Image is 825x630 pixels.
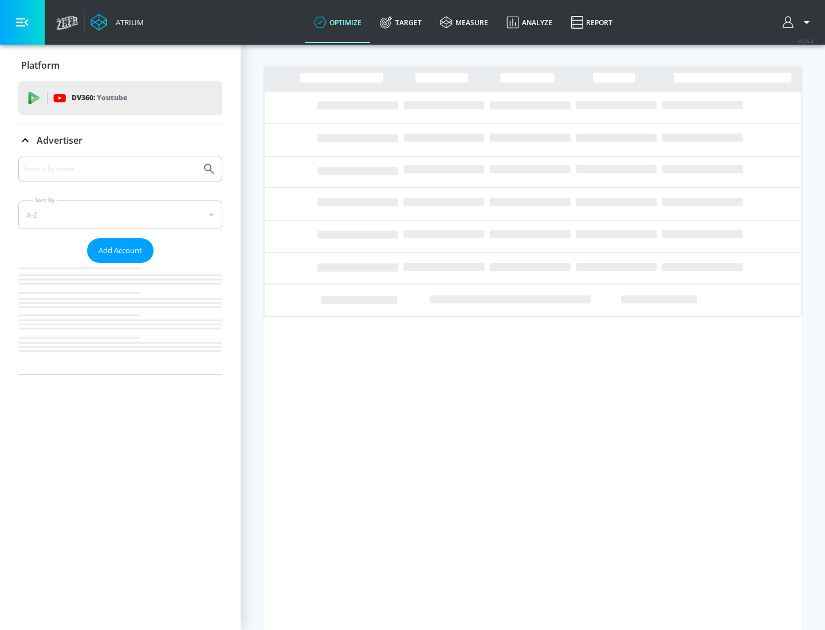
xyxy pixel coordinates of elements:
input: Search by name [23,162,197,176]
div: Atrium [111,17,144,27]
div: DV360: Youtube [18,81,222,115]
div: Platform [18,49,222,81]
span: Add Account [99,244,142,257]
div: Advertiser [18,124,222,156]
a: Report [561,2,622,43]
button: Add Account [87,238,154,263]
a: measure [431,2,497,43]
div: A-Z [18,200,222,229]
p: Platform [21,59,60,72]
a: Atrium [91,14,144,31]
p: Youtube [97,92,127,104]
p: DV360: [72,92,127,104]
a: Target [371,2,431,43]
label: Sort By [33,196,57,204]
a: optimize [305,2,371,43]
p: Advertiser [37,134,82,147]
span: v 4.25.2 [797,38,814,44]
a: Analyze [497,2,561,43]
nav: list of Advertiser [18,263,222,374]
div: Advertiser [18,156,222,374]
